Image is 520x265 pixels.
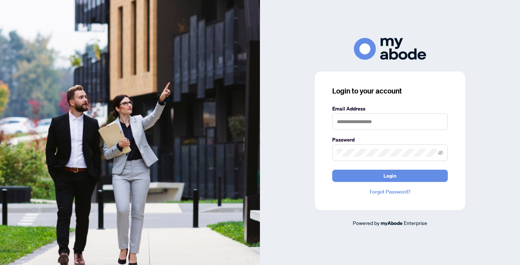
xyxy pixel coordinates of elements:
label: Email Address [332,105,448,113]
span: eye-invisible [438,150,443,155]
span: Login [383,170,396,182]
span: Enterprise [404,220,427,226]
a: myAbode [381,219,403,227]
h3: Login to your account [332,86,448,96]
button: Login [332,170,448,182]
span: Powered by [353,220,380,226]
img: ma-logo [354,38,426,60]
a: Forgot Password? [332,188,448,196]
label: Password [332,136,448,144]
